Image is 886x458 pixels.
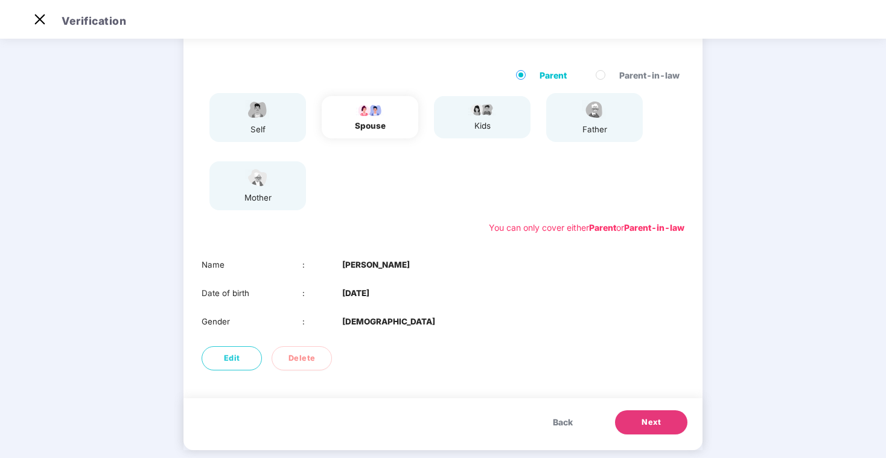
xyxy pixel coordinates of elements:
span: Next [642,416,661,428]
span: Parent-in-law [614,69,684,82]
b: Parent [589,222,616,233]
span: Parent [535,69,572,82]
img: svg+xml;base64,PHN2ZyB4bWxucz0iaHR0cDovL3d3dy53My5vcmcvMjAwMC9zdmciIHdpZHRoPSI5Ny44OTciIGhlaWdodD... [355,102,385,117]
button: Back [541,410,585,434]
div: mother [243,192,273,204]
b: Parent-in-law [624,222,684,233]
div: father [579,123,610,136]
img: svg+xml;base64,PHN2ZyB4bWxucz0iaHR0cDovL3d3dy53My5vcmcvMjAwMC9zdmciIHdpZHRoPSI1NCIgaGVpZ2h0PSIzOC... [243,167,273,189]
img: svg+xml;base64,PHN2ZyB4bWxucz0iaHR0cDovL3d3dy53My5vcmcvMjAwMC9zdmciIHdpZHRoPSI3OS4wMzciIGhlaWdodD... [467,102,497,117]
div: Gender [202,315,302,328]
img: svg+xml;base64,PHN2ZyBpZD0iRW1wbG95ZWVfbWFsZSIgeG1sbnM9Imh0dHA6Ly93d3cudzMub3JnLzIwMDAvc3ZnIiB3aW... [243,99,273,120]
div: spouse [355,120,386,132]
button: Edit [202,346,262,370]
span: Edit [224,352,240,364]
div: self [243,123,273,136]
div: : [302,259,343,271]
div: : [302,315,343,328]
div: Date of birth [202,287,302,300]
div: kids [467,120,497,132]
b: [PERSON_NAME] [342,259,410,271]
button: Next [615,410,687,434]
button: Delete [272,346,332,370]
div: You can only cover either or [489,221,684,234]
span: Back [553,416,573,429]
b: [DEMOGRAPHIC_DATA] [342,315,435,328]
img: svg+xml;base64,PHN2ZyBpZD0iRmF0aGVyX2ljb24iIHhtbG5zPSJodHRwOi8vd3d3LnczLm9yZy8yMDAwL3N2ZyIgeG1sbn... [579,99,610,120]
div: : [302,287,343,300]
b: [DATE] [342,287,369,300]
div: Name [202,259,302,271]
span: Delete [288,352,316,364]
